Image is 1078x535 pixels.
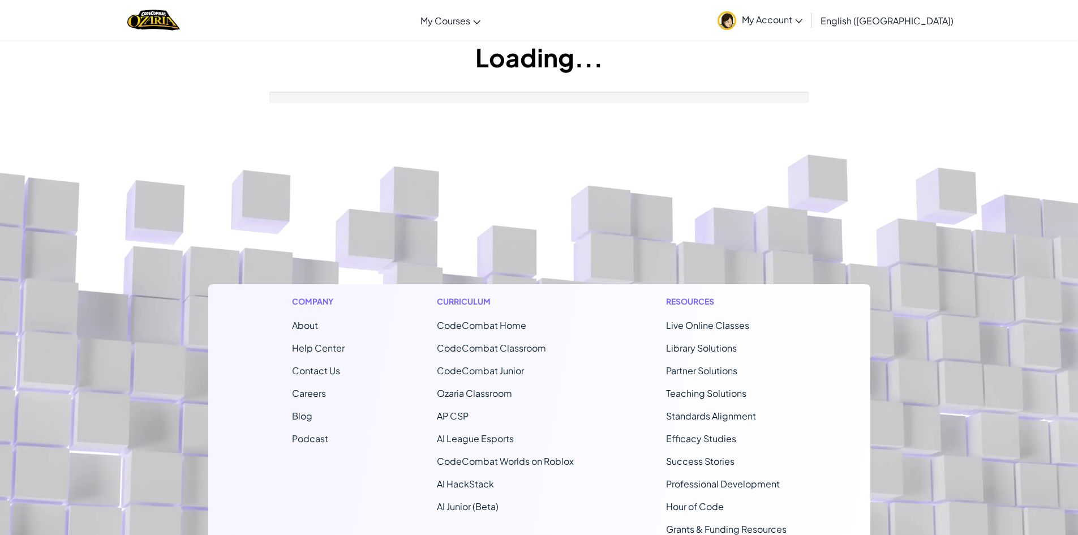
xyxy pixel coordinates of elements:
[437,319,526,331] span: CodeCombat Home
[437,500,499,512] a: AI Junior (Beta)
[127,8,180,32] a: Ozaria by CodeCombat logo
[821,15,954,27] span: English ([GEOGRAPHIC_DATA])
[666,500,724,512] a: Hour of Code
[718,11,736,30] img: avatar
[292,296,345,307] h1: Company
[437,342,546,354] a: CodeCombat Classroom
[666,433,736,444] a: Efficacy Studies
[666,523,787,535] a: Grants & Funding Resources
[415,5,486,36] a: My Courses
[666,410,756,422] a: Standards Alignment
[437,478,494,490] a: AI HackStack
[712,2,808,38] a: My Account
[666,478,780,490] a: Professional Development
[292,342,345,354] a: Help Center
[437,296,574,307] h1: Curriculum
[742,14,802,25] span: My Account
[420,15,470,27] span: My Courses
[437,455,574,467] a: CodeCombat Worlds on Roblox
[127,8,180,32] img: Home
[666,365,737,376] a: Partner Solutions
[437,365,524,376] a: CodeCombat Junior
[815,5,959,36] a: English ([GEOGRAPHIC_DATA])
[437,433,514,444] a: AI League Esports
[666,455,735,467] a: Success Stories
[666,342,737,354] a: Library Solutions
[666,319,749,331] a: Live Online Classes
[292,365,340,376] span: Contact Us
[666,387,746,399] a: Teaching Solutions
[666,296,787,307] h1: Resources
[292,319,318,331] a: About
[292,410,312,422] a: Blog
[292,433,328,444] a: Podcast
[437,387,512,399] a: Ozaria Classroom
[437,410,469,422] a: AP CSP
[292,387,326,399] a: Careers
